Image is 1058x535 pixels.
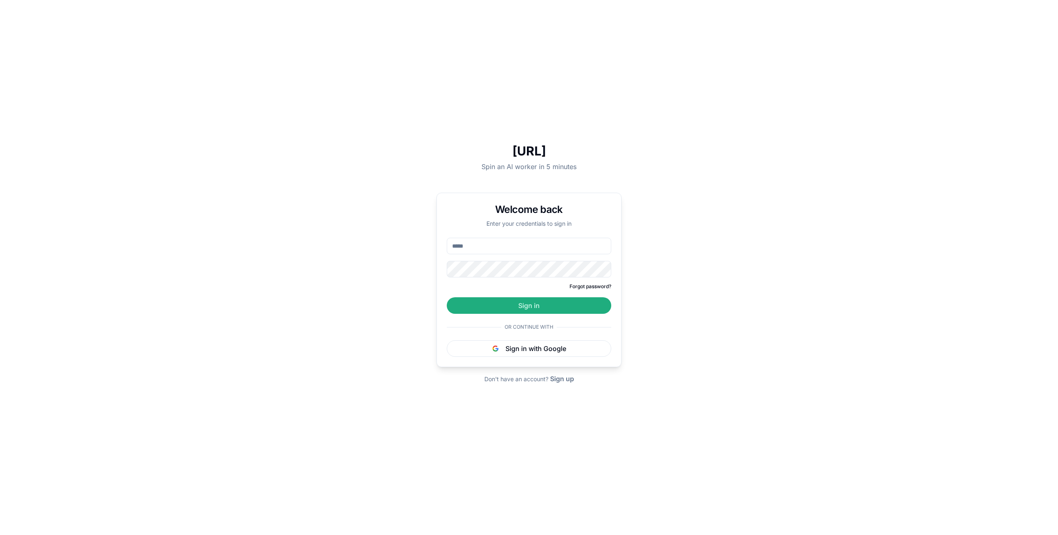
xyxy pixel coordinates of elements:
[550,374,574,384] button: Sign up
[570,283,611,290] button: Forgot password?
[436,143,622,158] h1: [URL]
[447,220,611,228] p: Enter your credentials to sign in
[447,297,611,314] button: Sign in
[436,162,622,172] p: Spin an AI worker in 5 minutes
[447,203,611,216] h1: Welcome back
[447,340,611,357] button: Sign in with Google
[501,324,557,330] span: Or continue with
[484,374,574,384] div: Don't have an account?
